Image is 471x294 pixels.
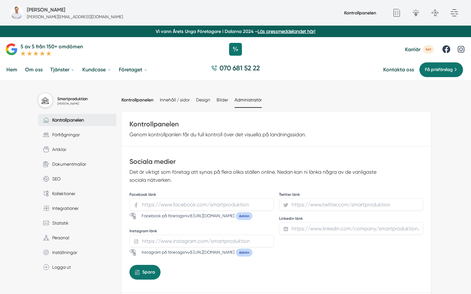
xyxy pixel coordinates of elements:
[27,6,65,14] h5: Administratör
[38,261,116,273] a: Logga ut
[129,249,252,257] div: Endast administratörer ser detta.
[57,102,88,105] span: [PERSON_NAME]
[425,66,453,73] span: Få prisförslag
[121,97,153,103] a: Kontrollpanelen
[236,249,252,257] span: Admin
[129,212,252,220] div: Endast administratörer ser detta.
[129,198,274,211] input: https://www.facebook.com/smartproduktion
[21,43,83,51] p: 5 av 5 från 150+ omdömen
[209,63,262,76] a: 070 681 52 22
[133,239,139,244] svg: Instagram
[38,187,116,200] a: Kollektioner
[3,28,468,35] p: Vi vann Årets Unga Företagare i Dalarna 2024 –
[38,158,116,170] a: Dokumentmallar
[49,61,76,78] a: Tjänster
[49,175,61,182] span: SEO
[49,190,75,197] span: Kollektioner
[129,192,274,197] label: Facebook länk
[118,61,149,78] a: Företaget
[423,45,434,54] span: 4st
[49,234,69,241] span: Personal
[405,45,434,54] a: Karriär 4st
[405,46,420,52] span: Karriär
[38,246,116,258] a: Inställningar
[279,222,424,235] input: https://www.linkedin.com/company/smartproduktion/
[129,235,274,247] input: https://www.instagram.com/smartproduktion
[235,97,262,102] a: Administratör
[279,192,424,197] label: Twitter länk
[38,202,116,214] a: Integrationer
[49,205,78,212] span: Integrationer
[38,217,116,229] a: Statistik
[129,228,274,234] label: Instagram länk
[283,202,289,208] svg: Twitter
[57,97,88,101] a: Smartproduktion
[129,131,379,139] p: Genom kontrollpanlen får du full kontroll över det visuella på landningssidan.
[419,62,463,77] a: Få prisförslag
[49,264,71,271] span: Logga ut
[283,226,289,232] svg: Linkedin
[258,29,315,34] a: Läs pressmeddelandet här!
[160,97,190,102] a: Innehåll / sidor
[49,161,86,168] span: Dokumentmallar
[279,216,424,221] label: Linkedin länk
[279,198,424,211] input: https://www.twitter.com/smartproduktion
[38,129,116,141] a: Förfrågningar
[5,61,19,78] a: Hem
[49,131,80,138] span: Förfrågningar
[10,6,23,19] img: foretagsbild-pa-smartproduktion-en-webbyraer-i-dalarnas-lan.jpg
[142,213,235,218] span: Facebook på företagsnivå [URL][DOMAIN_NAME]
[49,219,69,226] span: Statistik
[129,119,423,130] h3: Kontrollpanelen
[129,157,423,168] h3: Sociala medier
[344,10,376,16] a: Kontrollpanelen
[129,265,161,280] button: Spara
[27,14,123,20] p: [PERSON_NAME][EMAIL_ADDRESS][DOMAIN_NAME]
[38,114,116,126] a: Kontrollpanelen
[142,269,155,276] span: Spara
[38,232,116,244] a: Personal
[38,143,116,155] a: Artiklar
[236,212,252,220] span: Admin
[24,61,44,78] a: Om oss
[49,116,84,123] span: Kontrollpanelen
[81,61,112,78] a: Kundcase
[217,97,228,102] a: Bilder
[133,202,139,208] svg: Facebook
[383,67,414,73] a: Kontakta oss
[49,146,66,153] span: Artiklar
[196,97,210,102] a: Design
[219,63,260,73] span: 070 681 52 22
[38,173,116,185] a: SEO
[142,250,235,255] span: Instagram på företagsnivå [URL][DOMAIN_NAME]
[129,168,379,184] p: Det är viktigt som företag att synas på flera olika ställen online. Nedan kan ni länka några av d...
[49,249,77,256] span: Inställningar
